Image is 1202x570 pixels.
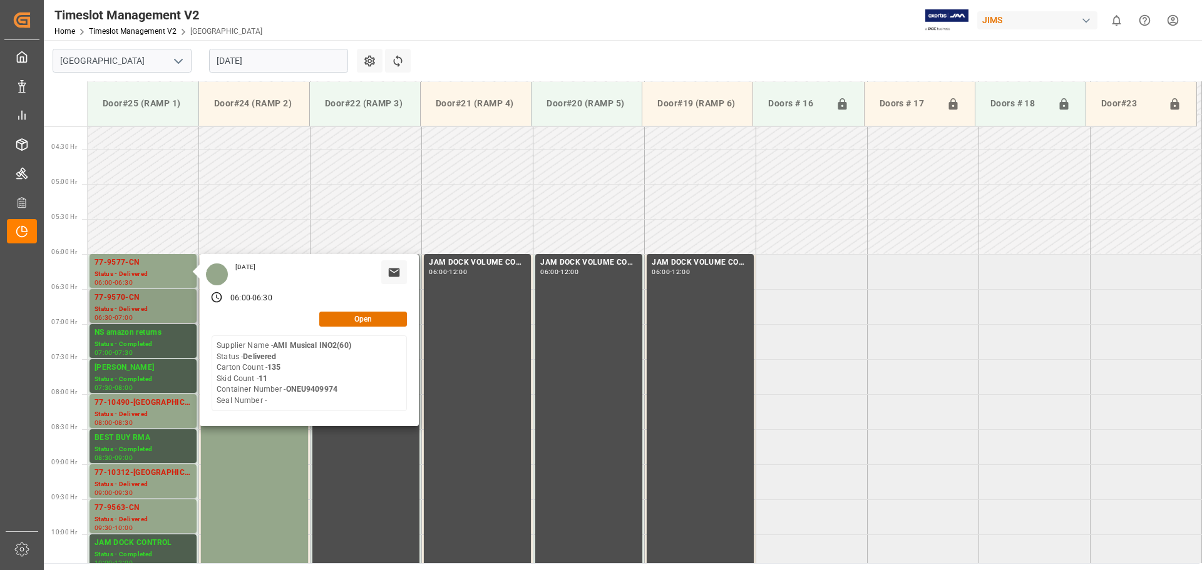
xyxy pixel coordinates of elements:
[51,283,77,290] span: 06:30 Hr
[113,490,115,496] div: -
[95,280,113,285] div: 06:00
[230,293,250,304] div: 06:00
[560,269,578,275] div: 12:00
[113,560,115,566] div: -
[449,269,467,275] div: 12:00
[1131,6,1159,34] button: Help Center
[540,257,637,269] div: JAM DOCK VOLUME CONTROL
[95,514,192,525] div: Status - Delivered
[51,424,77,430] span: 08:30 Hr
[54,6,262,24] div: Timeslot Management V2
[652,269,670,275] div: 06:00
[53,49,192,73] input: Type to search/select
[51,248,77,255] span: 06:00 Hr
[51,354,77,360] span: 07:30 Hr
[51,459,77,466] span: 09:00 Hr
[319,312,407,327] button: Open
[95,549,192,560] div: Status - Completed
[558,269,560,275] div: -
[51,389,77,395] span: 08:00 Hr
[429,257,526,269] div: JAM DOCK VOLUME CONTROL
[95,257,192,269] div: 77-9577-CN
[113,420,115,425] div: -
[115,385,133,390] div: 08:00
[95,374,192,385] div: Status - Completed
[652,257,749,269] div: JAM DOCK VOLUME CONTROL
[51,213,77,220] span: 05:30 Hr
[243,352,276,361] b: Delivered
[1102,6,1131,34] button: show 0 new notifications
[115,350,133,355] div: 07:30
[95,327,192,339] div: NS amazon returns
[113,350,115,355] div: -
[115,525,133,531] div: 10:00
[113,280,115,285] div: -
[95,315,113,320] div: 06:30
[95,432,192,444] div: BEST BUY RMA
[115,280,133,285] div: 06:30
[113,525,115,531] div: -
[672,269,690,275] div: 12:00
[113,455,115,461] div: -
[447,269,449,275] div: -
[652,92,742,115] div: Door#19 (RAMP 6)
[1096,92,1163,116] div: Door#23
[113,385,115,390] div: -
[209,92,299,115] div: Door#24 (RAMP 2)
[670,269,672,275] div: -
[115,420,133,425] div: 08:30
[95,560,113,566] div: 10:00
[51,143,77,150] span: 04:30 Hr
[95,525,113,531] div: 09:30
[95,292,192,304] div: 77-9570-CN
[115,560,133,566] div: 12:00
[286,385,337,394] b: ONEU9409974
[95,490,113,496] div: 09:00
[209,49,348,73] input: DD.MM.YYYY
[250,293,252,304] div: -
[95,502,192,514] div: 77-9563-CN
[168,51,187,71] button: open menu
[977,8,1102,32] button: JIMS
[95,362,192,374] div: [PERSON_NAME]
[231,263,260,272] div: [DATE]
[259,374,267,383] b: 11
[977,11,1097,29] div: JIMS
[51,529,77,536] span: 10:00 Hr
[95,479,192,490] div: Status - Delivered
[540,269,558,275] div: 06:00
[95,537,192,549] div: JAM DOCK CONTROL
[51,318,77,325] span: 07:00 Hr
[115,315,133,320] div: 07:00
[431,92,521,115] div: Door#21 (RAMP 4)
[763,92,830,116] div: Doors # 16
[98,92,188,115] div: Door#25 (RAMP 1)
[54,27,75,36] a: Home
[95,350,113,355] div: 07:00
[113,315,115,320] div: -
[217,340,351,406] div: Supplier Name - Status - Carton Count - Skid Count - Container Number - Seal Number -
[252,293,272,304] div: 06:30
[95,397,192,409] div: 77-10490-[GEOGRAPHIC_DATA]
[89,27,177,36] a: Timeslot Management V2
[95,339,192,350] div: Status - Completed
[429,269,447,275] div: 06:00
[875,92,942,116] div: Doors # 17
[115,455,133,461] div: 09:00
[95,385,113,390] div: 07:30
[925,9,968,31] img: Exertis%20JAM%20-%20Email%20Logo.jpg_1722504956.jpg
[95,304,192,315] div: Status - Delivered
[95,420,113,425] div: 08:00
[95,455,113,461] div: 08:30
[51,494,77,501] span: 09:30 Hr
[273,341,351,350] b: AMI Musical INO2(60)
[95,409,192,420] div: Status - Delivered
[115,490,133,496] div: 09:30
[267,363,280,372] b: 135
[320,92,410,115] div: Door#22 (RAMP 3)
[51,178,77,185] span: 05:00 Hr
[542,92,632,115] div: Door#20 (RAMP 5)
[985,92,1052,116] div: Doors # 18
[95,269,192,280] div: Status - Delivered
[95,444,192,455] div: Status - Completed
